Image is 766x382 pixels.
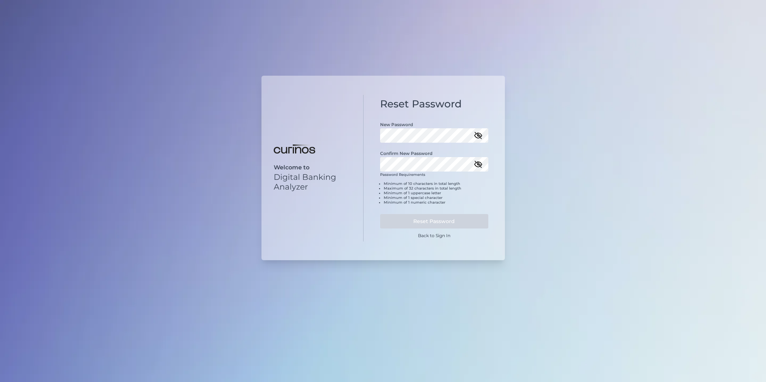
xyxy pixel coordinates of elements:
[384,200,488,205] li: Minimum of 1 numeric character
[380,172,488,210] div: Password Requirements
[274,172,351,192] p: Digital Banking Analyzer
[274,145,315,154] img: Digital Banking Analyzer
[384,181,488,186] li: Minimum of 10 characters in total length
[418,233,450,238] a: Back to Sign In
[380,214,488,228] button: Reset Password
[380,122,413,127] label: New Password
[384,191,488,195] li: Minimum of 1 uppercase letter
[380,151,432,156] label: Confirm New Password
[274,164,351,171] p: Welcome to
[380,98,488,110] h1: Reset Password
[384,195,488,200] li: Minimum of 1 special character
[384,186,488,191] li: Maximum of 32 characters in total length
